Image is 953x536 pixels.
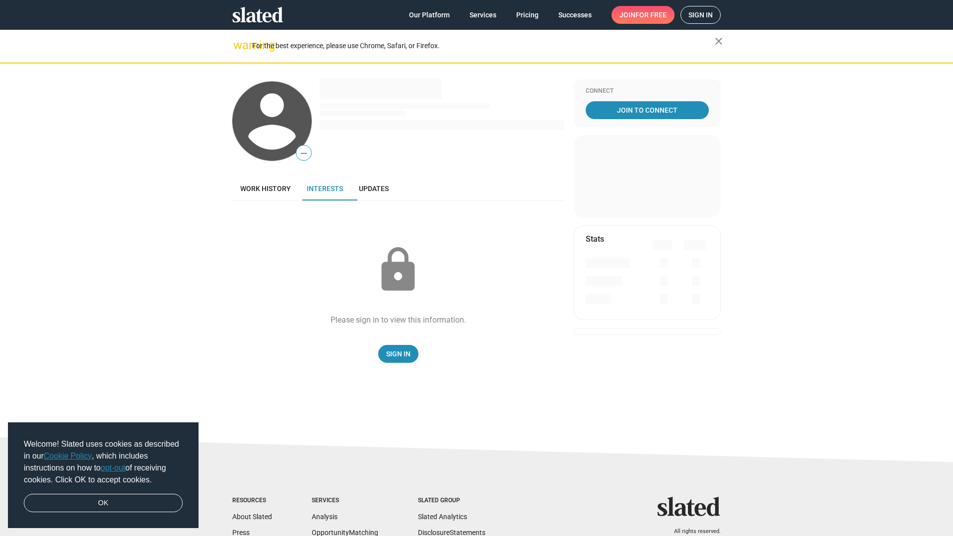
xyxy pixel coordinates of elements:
span: Pricing [516,6,539,24]
span: Sign In [386,345,410,363]
span: Our Platform [409,6,450,24]
mat-icon: close [713,35,725,47]
mat-card-title: Stats [586,234,604,244]
a: Pricing [508,6,546,24]
a: Successes [550,6,600,24]
div: Services [312,497,378,505]
a: opt-out [101,464,126,472]
div: Slated Group [418,497,485,505]
a: Slated Analytics [418,513,467,521]
span: Join [619,6,667,24]
a: About Slated [232,513,272,521]
a: dismiss cookie message [24,494,183,513]
div: For the best experience, please use Chrome, Safari, or Firefox. [252,39,715,53]
a: Joinfor free [612,6,675,24]
span: Work history [240,185,291,193]
span: for free [635,6,667,24]
a: Join To Connect [586,101,709,119]
mat-icon: lock [373,245,423,295]
span: Interests [307,185,343,193]
a: Updates [351,177,397,201]
a: Cookie Policy [44,452,92,460]
span: Successes [558,6,592,24]
a: Interests [299,177,351,201]
a: Sign In [378,345,418,363]
div: Connect [586,87,709,95]
a: Sign in [681,6,721,24]
div: cookieconsent [8,422,199,529]
span: Updates [359,185,389,193]
span: Join To Connect [588,101,707,119]
div: Please sign in to view this information. [331,315,466,325]
div: Resources [232,497,272,505]
span: Sign in [688,6,713,23]
a: Analysis [312,513,338,521]
span: Welcome! Slated uses cookies as described in our , which includes instructions on how to of recei... [24,438,183,486]
span: Services [470,6,496,24]
mat-icon: warning [233,39,245,51]
a: Our Platform [401,6,458,24]
a: Services [462,6,504,24]
span: — [296,147,311,160]
a: Work history [232,177,299,201]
